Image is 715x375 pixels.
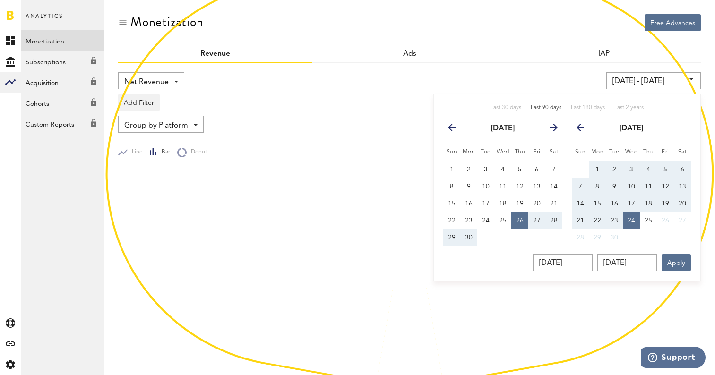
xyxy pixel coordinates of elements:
[482,183,490,190] span: 10
[571,105,605,111] span: Last 180 days
[187,148,207,156] span: Donut
[589,178,606,195] button: 8
[499,200,507,207] span: 18
[460,212,477,229] button: 23
[528,178,545,195] button: 13
[550,183,558,190] span: 14
[497,149,509,155] small: Wednesday
[679,217,686,224] span: 27
[511,195,528,212] button: 19
[643,149,654,155] small: Thursday
[465,200,473,207] span: 16
[606,195,623,212] button: 16
[606,212,623,229] button: 23
[575,149,586,155] small: Sunday
[477,195,494,212] button: 17
[628,217,635,224] span: 24
[518,166,522,173] span: 5
[484,166,488,173] span: 3
[545,178,562,195] button: 14
[531,105,561,111] span: Last 90 days
[577,217,584,224] span: 21
[589,212,606,229] button: 22
[625,149,638,155] small: Wednesday
[612,183,616,190] span: 9
[499,183,507,190] span: 11
[467,183,471,190] span: 9
[657,178,674,195] button: 12
[597,254,657,271] input: __/__/____
[533,200,541,207] span: 20
[511,161,528,178] button: 5
[494,161,511,178] button: 4
[611,217,618,224] span: 23
[598,50,610,58] a: IAP
[645,14,701,31] button: Free Advances
[516,217,524,224] span: 26
[516,183,524,190] span: 12
[477,178,494,195] button: 10
[460,161,477,178] button: 2
[460,195,477,212] button: 16
[465,217,473,224] span: 23
[511,212,528,229] button: 26
[645,217,652,224] span: 25
[662,149,669,155] small: Friday
[609,149,620,155] small: Tuesday
[528,161,545,178] button: 6
[533,149,541,155] small: Friday
[516,200,524,207] span: 19
[477,212,494,229] button: 24
[477,161,494,178] button: 3
[577,200,584,207] span: 14
[595,183,599,190] span: 8
[572,229,589,246] button: 28
[681,166,684,173] span: 6
[595,166,599,173] span: 1
[21,51,104,72] a: Subscriptions
[674,161,691,178] button: 6
[21,113,104,134] a: Custom Reports
[589,195,606,212] button: 15
[594,234,601,241] span: 29
[640,161,657,178] button: 4
[662,183,669,190] span: 12
[623,161,640,178] button: 3
[641,347,706,370] iframe: Opens a widget where you can find more information
[443,195,460,212] button: 15
[645,183,652,190] span: 11
[611,234,618,241] span: 30
[591,149,604,155] small: Monday
[629,166,633,173] span: 3
[545,195,562,212] button: 21
[448,234,456,241] span: 29
[200,50,230,58] a: Revenue
[463,149,475,155] small: Monday
[157,148,170,156] span: Bar
[482,217,490,224] span: 24
[447,149,457,155] small: Sunday
[657,195,674,212] button: 19
[130,14,204,29] div: Monetization
[443,178,460,195] button: 8
[448,217,456,224] span: 22
[674,178,691,195] button: 13
[611,200,618,207] span: 16
[501,166,505,173] span: 4
[443,229,460,246] button: 29
[443,161,460,178] button: 1
[623,212,640,229] button: 24
[577,234,584,241] span: 28
[578,183,582,190] span: 7
[491,105,521,111] span: Last 30 days
[589,161,606,178] button: 1
[494,195,511,212] button: 18
[662,200,669,207] span: 19
[550,149,559,155] small: Saturday
[494,212,511,229] button: 25
[589,229,606,246] button: 29
[465,234,473,241] span: 30
[21,30,104,51] a: Monetization
[528,212,545,229] button: 27
[628,183,635,190] span: 10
